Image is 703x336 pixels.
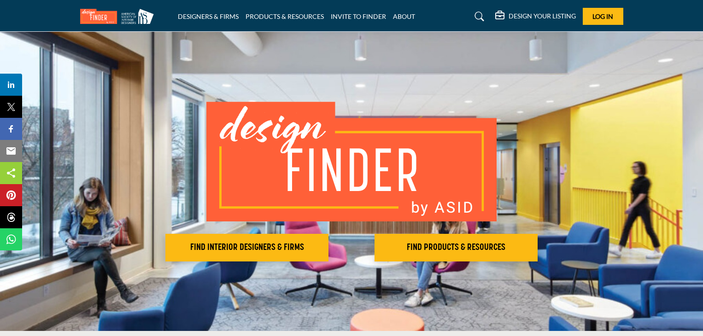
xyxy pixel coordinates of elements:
a: PRODUCTS & RESOURCES [246,12,324,20]
h2: FIND PRODUCTS & RESOURCES [377,242,535,253]
a: Search [466,9,490,24]
img: image [206,102,497,221]
div: DESIGN YOUR LISTING [495,11,576,22]
h2: FIND INTERIOR DESIGNERS & FIRMS [168,242,326,253]
span: Log In [592,12,613,20]
img: Site Logo [80,9,158,24]
h5: DESIGN YOUR LISTING [509,12,576,20]
a: DESIGNERS & FIRMS [178,12,239,20]
button: Log In [583,8,623,25]
a: ABOUT [393,12,415,20]
button: FIND INTERIOR DESIGNERS & FIRMS [165,234,328,261]
a: INVITE TO FINDER [331,12,386,20]
button: FIND PRODUCTS & RESOURCES [375,234,538,261]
